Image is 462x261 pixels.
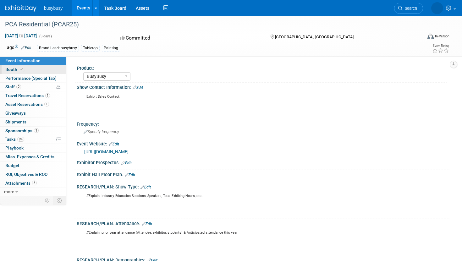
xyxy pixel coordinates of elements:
[0,91,66,100] a: Travel Reservations1
[56,84,61,90] span: Potential Scheduling Conflict -- at least one attendee is tagged in another overlapping event.
[45,93,50,98] span: 1
[133,85,143,90] a: Edit
[5,5,36,12] img: ExhibitDay
[0,109,66,117] a: Giveaways
[5,44,31,52] td: Tags
[5,128,39,133] span: Sponsorships
[435,34,449,39] div: In-Person
[77,63,447,71] div: Product:
[0,118,66,126] a: Shipments
[20,68,23,71] i: Booth reservation complete
[77,119,449,127] div: Frequency:
[39,34,52,38] span: (3 days)
[125,173,135,177] a: Edit
[0,188,66,196] a: more
[5,154,54,159] span: Misc. Expenses & Credits
[4,189,14,194] span: more
[118,33,260,44] div: Committed
[0,74,66,83] a: Performance (Special Tab)
[77,83,449,91] div: Show Contact Information:
[5,163,19,168] span: Budget
[77,182,449,190] div: RESEARCH/PLAN: Show Type:
[16,84,21,89] span: 2
[77,139,449,147] div: Event Website:
[403,6,417,11] span: Search
[432,44,449,47] div: Event Rating
[140,185,151,189] a: Edit
[0,57,66,65] a: Event Information
[427,34,434,39] img: Format-Inperson.png
[34,128,39,133] span: 1
[0,100,66,109] a: Asset Reservations1
[0,127,66,135] a: Sponsorships1
[0,179,66,188] a: Attachments3
[21,46,31,50] a: Edit
[5,181,37,186] span: Attachments
[5,76,57,81] span: Performance (Special Tab)
[3,19,412,30] div: PCA Residential (PCAR25)
[18,33,24,38] span: to
[77,219,449,227] div: RESEARCH/PLAN: Attendance:
[37,45,79,52] div: Brand Lead: busybusy
[5,84,21,89] span: Staff
[44,6,63,11] span: busybusy
[5,93,50,98] span: Travel Reservations
[0,170,66,179] a: ROI, Objectives & ROO
[77,158,449,166] div: Exhibitor Prospectus:
[5,111,26,116] span: Giveaways
[5,145,24,150] span: Playbook
[5,58,41,63] span: Event Information
[431,2,443,14] img: Nicole McCabe
[53,196,66,204] td: Toggle Event Tabs
[121,161,132,165] a: Edit
[0,83,66,91] a: Staff2
[84,129,119,134] span: Specify frequency
[0,135,66,144] a: Tasks0%
[5,137,24,142] span: Tasks
[0,144,66,152] a: Playbook
[86,231,238,235] sup: //Explain: prior year attendance (Attendee, exhibitor, students) & Anticipated attendance this year
[0,153,66,161] a: Misc. Expenses & Credits
[394,3,423,14] a: Search
[42,196,53,204] td: Personalize Event Tab Strip
[0,161,66,170] a: Budget
[102,45,120,52] div: Painting
[5,33,38,39] span: [DATE] [DATE]
[383,33,449,42] div: Event Format
[84,149,129,154] a: [URL][DOMAIN_NAME]
[5,102,49,107] span: Asset Reservations
[0,65,66,74] a: Booth
[86,194,203,198] sup: //Explain: Industry, Education Sessions, Speakers, Total Exhibing Hours, etc..
[5,172,47,177] span: ROI, Objectives & ROO
[5,67,25,72] span: Booth
[44,102,49,106] span: 1
[5,119,26,124] span: Shipments
[32,181,37,185] span: 3
[109,142,119,146] a: Edit
[275,35,354,39] span: [GEOGRAPHIC_DATA], [GEOGRAPHIC_DATA]
[77,170,449,178] div: Exhibit Hall Floor Plan:
[86,95,120,99] u: Exhibit Sales Contact:
[17,137,24,142] span: 0%
[142,222,152,226] a: Edit
[81,45,100,52] div: Tabletop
